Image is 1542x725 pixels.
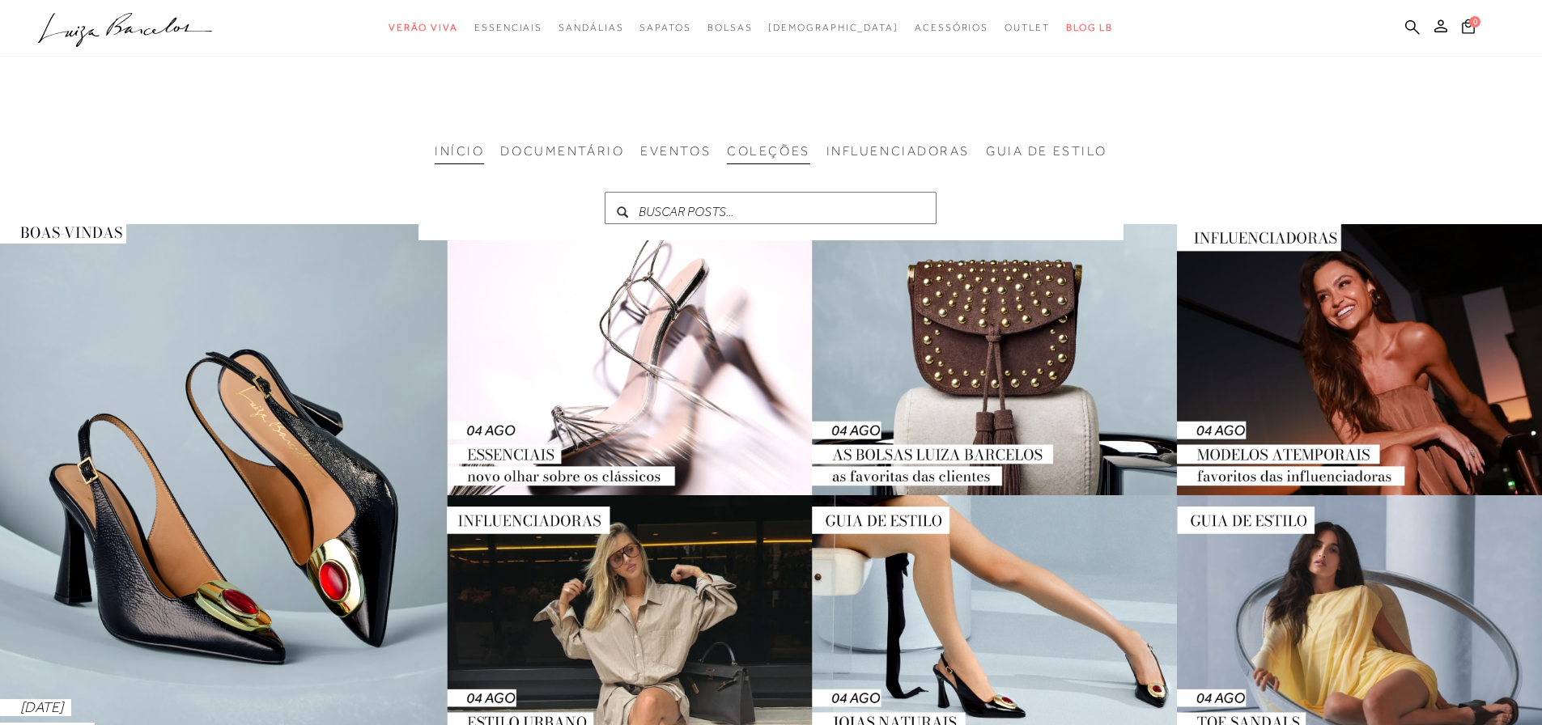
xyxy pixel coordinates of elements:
span: Outlet [1005,22,1050,33]
a: categoryNavScreenReaderText [474,13,542,43]
span: Bolsas [707,22,753,33]
span: Essenciais [474,22,542,33]
a: categoryNavScreenReaderText [707,13,753,43]
a: BLOG LB [1066,13,1113,43]
span: 0 [1469,16,1480,28]
span: Verão Viva [389,22,458,33]
span: Sandálias [559,22,623,33]
span: EVENTOS [640,144,711,159]
span: [DEMOGRAPHIC_DATA] [768,22,898,33]
span: Sapatos [639,22,690,33]
span: BLOG LB [1066,22,1113,33]
span: DOCUMENTÁRIO [500,144,624,159]
input: BUSCAR POSTS... [605,192,937,224]
a: categoryNavScreenReaderText [639,13,690,43]
span: GUIA DE ESTILO [986,144,1107,159]
span: COLEÇÕES [727,144,809,159]
a: categoryNavScreenReaderText [915,13,988,43]
span: Início [435,144,484,159]
a: categoryNavScreenReaderText [1005,13,1050,43]
a: noSubCategoriesText [768,13,898,43]
a: categoryNavScreenReaderText [559,13,623,43]
span: INFLUENCIADORAS [826,144,970,159]
a: categoryNavScreenReaderText [389,13,458,43]
span: Acessórios [915,22,988,33]
button: 0 [1457,18,1480,40]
